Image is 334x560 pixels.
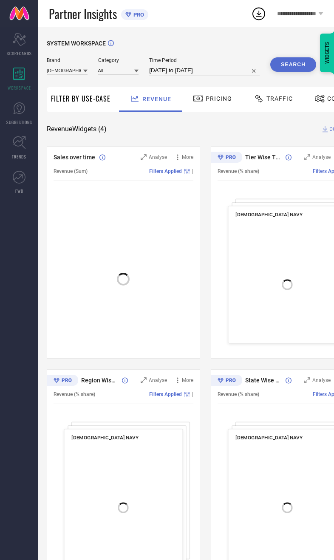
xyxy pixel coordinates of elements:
[54,168,88,174] span: Revenue (Sum)
[270,57,316,72] button: Search
[98,57,139,63] span: Category
[12,153,26,160] span: TRENDS
[182,377,193,383] span: More
[251,6,266,21] div: Open download list
[15,188,23,194] span: FWD
[51,93,110,104] span: Filter By Use-Case
[312,377,331,383] span: Analyse
[47,40,106,47] span: SYSTEM WORKSPACE
[47,375,78,387] div: Premium
[149,57,260,63] span: Time Period
[141,377,147,383] svg: Zoom
[49,5,117,23] span: Partner Insights
[304,154,310,160] svg: Zoom
[235,435,303,441] span: [DEMOGRAPHIC_DATA] NAVY
[142,96,171,102] span: Revenue
[211,375,242,387] div: Premium
[141,154,147,160] svg: Zoom
[81,377,118,384] span: Region Wise Transactions
[149,377,167,383] span: Analyse
[54,154,95,161] span: Sales over time
[149,391,182,397] span: Filters Applied
[149,65,260,76] input: Select time period
[47,125,107,133] span: Revenue Widgets ( 4 )
[149,168,182,174] span: Filters Applied
[266,95,293,102] span: Traffic
[206,95,232,102] span: Pricing
[8,85,31,91] span: WORKSPACE
[47,57,88,63] span: Brand
[71,435,139,441] span: [DEMOGRAPHIC_DATA] NAVY
[218,168,259,174] span: Revenue (% share)
[211,152,242,164] div: Premium
[6,119,32,125] span: SUGGESTIONS
[7,50,32,57] span: SCORECARDS
[131,11,144,18] span: PRO
[218,391,259,397] span: Revenue (% share)
[245,154,282,161] span: Tier Wise Transactions
[245,377,282,384] span: State Wise Transactions
[192,391,193,397] span: |
[312,154,331,160] span: Analyse
[182,154,193,160] span: More
[235,212,303,218] span: [DEMOGRAPHIC_DATA] NAVY
[54,391,95,397] span: Revenue (% share)
[304,377,310,383] svg: Zoom
[149,154,167,160] span: Analyse
[192,168,193,174] span: |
